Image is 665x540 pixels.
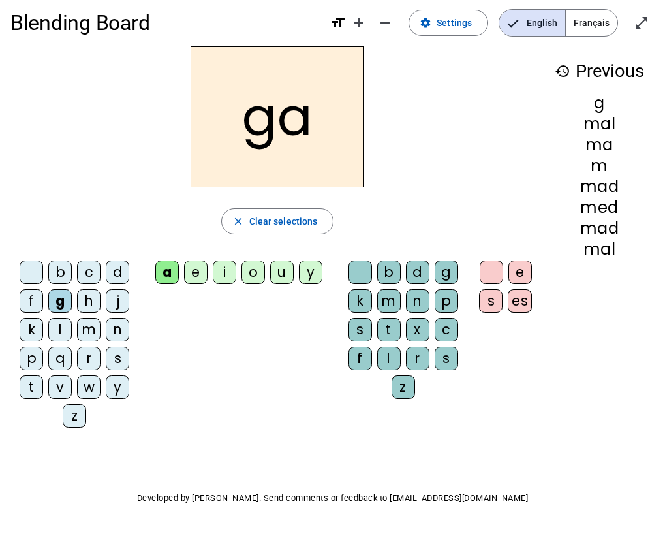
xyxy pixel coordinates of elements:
div: b [377,261,401,284]
div: f [348,347,372,370]
div: i [213,261,236,284]
div: med [555,200,644,215]
mat-icon: format_size [330,15,346,31]
div: m [377,289,401,313]
div: t [20,375,43,399]
div: r [77,347,101,370]
div: e [184,261,208,284]
div: z [392,375,415,399]
div: d [106,261,129,284]
div: n [106,318,129,341]
div: w [77,375,101,399]
div: v [48,375,72,399]
span: Clear selections [249,214,318,229]
div: a [155,261,179,284]
h3: Previous [555,57,644,86]
div: p [435,289,458,313]
button: Increase font size [346,10,372,36]
div: g [555,95,644,111]
div: l [48,318,72,341]
mat-icon: history [555,63,570,79]
div: j [106,289,129,313]
button: Settings [409,10,488,36]
div: x [406,318,429,341]
mat-button-toggle-group: Language selection [499,9,618,37]
div: o [241,261,265,284]
div: s [435,347,458,370]
div: e [508,261,532,284]
div: q [48,347,72,370]
div: k [348,289,372,313]
div: s [479,289,503,313]
div: s [348,318,372,341]
mat-icon: open_in_full [634,15,649,31]
div: t [377,318,401,341]
div: g [435,261,458,284]
div: y [106,375,129,399]
div: y [299,261,322,284]
div: d [406,261,429,284]
div: c [435,318,458,341]
div: m [77,318,101,341]
div: l [377,347,401,370]
div: ma [555,137,644,153]
div: m [555,158,644,174]
mat-icon: settings [420,17,431,29]
div: h [77,289,101,313]
span: Settings [437,15,472,31]
div: c [77,261,101,284]
button: Decrease font size [372,10,398,36]
h2: ga [191,46,364,187]
div: p [20,347,43,370]
div: b [48,261,72,284]
div: n [406,289,429,313]
h1: Blending Board [10,2,320,44]
mat-icon: remove [377,15,393,31]
div: mad [555,221,644,236]
button: Enter full screen [628,10,655,36]
div: s [106,347,129,370]
div: g [48,289,72,313]
div: mal [555,242,644,257]
div: mal [555,116,644,132]
div: r [406,347,429,370]
span: English [499,10,565,36]
div: z [63,404,86,428]
div: u [270,261,294,284]
div: k [20,318,43,341]
p: Developed by [PERSON_NAME]. Send comments or feedback to [EMAIL_ADDRESS][DOMAIN_NAME] [10,490,655,506]
mat-icon: close [232,215,244,227]
div: mad [555,179,644,195]
div: f [20,289,43,313]
mat-icon: add [351,15,367,31]
button: Clear selections [221,208,334,234]
span: Français [566,10,617,36]
div: es [508,289,532,313]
